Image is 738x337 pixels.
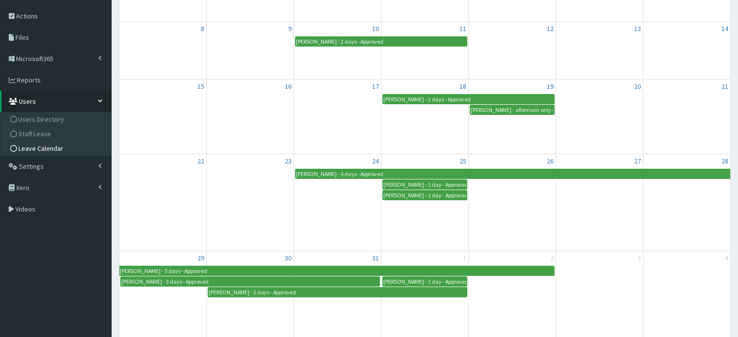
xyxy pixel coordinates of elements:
[283,251,294,265] a: December 30, 2025
[18,129,51,138] span: Staff Leave
[295,169,384,178] div: [PERSON_NAME] - 5 days - Approved
[556,79,643,154] td: December 20, 2025
[120,276,380,287] a: [PERSON_NAME] - 3 days - Approved
[720,80,730,93] a: December 21, 2025
[294,79,381,154] td: December 17, 2025
[16,54,53,63] span: Microsoft365
[207,22,294,79] td: December 9, 2025
[383,95,471,104] div: [PERSON_NAME] - 2 days - Approved
[723,251,730,265] a: January 4, 2026
[382,179,467,190] a: [PERSON_NAME] - 1 day - Approved
[119,22,207,79] td: December 8, 2025
[370,80,381,93] a: December 17, 2025
[545,80,556,93] a: December 19, 2025
[16,33,29,42] span: Files
[381,79,469,154] td: December 18, 2025
[382,276,467,287] a: [PERSON_NAME] - 1 day - Approved
[470,105,554,114] div: [PERSON_NAME] - afternoon only - Approved
[119,79,207,154] td: December 15, 2025
[636,251,643,265] a: January 3, 2026
[548,251,556,265] a: January 2, 2026
[382,94,555,104] a: [PERSON_NAME] - 2 days - Approved
[19,97,36,106] span: Users
[370,251,381,265] a: December 31, 2025
[207,79,294,154] td: December 16, 2025
[370,154,381,168] a: December 24, 2025
[196,80,206,93] a: December 15, 2025
[283,80,294,93] a: December 16, 2025
[468,79,556,154] td: December 19, 2025
[720,22,730,35] a: December 14, 2025
[16,12,38,20] span: Actions
[461,251,468,265] a: January 1, 2026
[632,22,643,35] a: December 13, 2025
[119,266,555,276] a: [PERSON_NAME] - 5 days - Approved
[18,115,64,124] span: Users Directory
[556,154,643,251] td: December 27, 2025
[458,154,468,168] a: December 25, 2025
[208,288,296,297] div: [PERSON_NAME] - 2 days - Approved
[19,162,44,171] span: Settings
[119,266,208,275] div: [PERSON_NAME] - 5 days - Approved
[207,154,294,251] td: December 23, 2025
[3,141,111,156] a: Leave Calendar
[468,154,556,251] td: December 26, 2025
[286,22,294,35] a: December 9, 2025
[383,277,467,286] div: [PERSON_NAME] - 1 day - Approved
[632,80,643,93] a: December 20, 2025
[295,36,467,47] a: [PERSON_NAME] - 2 days - Approved
[381,154,469,251] td: December 25, 2025
[383,191,467,200] div: [PERSON_NAME] - 1 day - Approved
[643,22,730,79] td: December 14, 2025
[294,154,381,251] td: December 24, 2025
[196,154,206,168] a: December 22, 2025
[381,22,469,79] td: December 11, 2025
[458,80,468,93] a: December 18, 2025
[121,277,209,286] div: [PERSON_NAME] - 3 days - Approved
[458,22,468,35] a: December 11, 2025
[545,154,556,168] a: December 26, 2025
[3,127,111,141] a: Staff Leave
[556,22,643,79] td: December 13, 2025
[295,37,384,46] div: [PERSON_NAME] - 2 days - Approved
[119,154,207,251] td: December 22, 2025
[199,22,206,35] a: December 8, 2025
[382,190,467,200] a: [PERSON_NAME] - 1 day - Approved
[17,76,41,84] span: Reports
[18,144,63,153] span: Leave Calendar
[632,154,643,168] a: December 27, 2025
[545,22,556,35] a: December 12, 2025
[643,79,730,154] td: December 21, 2025
[283,154,294,168] a: December 23, 2025
[643,154,730,251] td: December 28, 2025
[370,22,381,35] a: December 10, 2025
[196,251,206,265] a: December 29, 2025
[16,183,30,192] span: Xero
[3,112,111,127] a: Users Directory
[295,169,730,179] a: [PERSON_NAME] - 5 days - Approved
[383,180,467,189] div: [PERSON_NAME] - 1 day - Approved
[468,22,556,79] td: December 12, 2025
[16,205,35,213] span: Videos
[720,154,730,168] a: December 28, 2025
[470,105,555,115] a: [PERSON_NAME] - afternoon only - Approved
[208,287,467,297] a: [PERSON_NAME] - 2 days - Approved
[294,22,381,79] td: December 10, 2025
